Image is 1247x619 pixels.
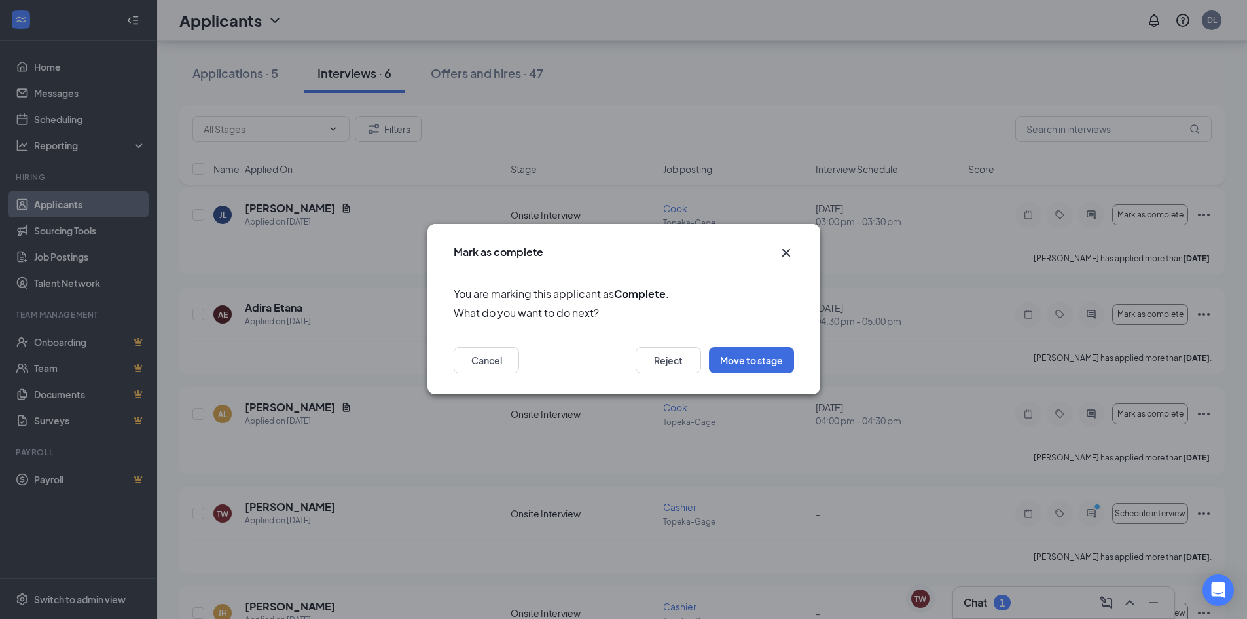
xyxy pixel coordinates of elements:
button: Close [778,245,794,261]
button: Cancel [454,348,519,374]
div: Open Intercom Messenger [1202,574,1234,606]
button: Move to stage [709,348,794,374]
span: You are marking this applicant as . [454,286,794,302]
h3: Mark as complete [454,245,543,259]
span: What do you want to do next? [454,305,794,322]
svg: Cross [778,245,794,261]
button: Reject [636,348,701,374]
b: Complete [614,287,666,301]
